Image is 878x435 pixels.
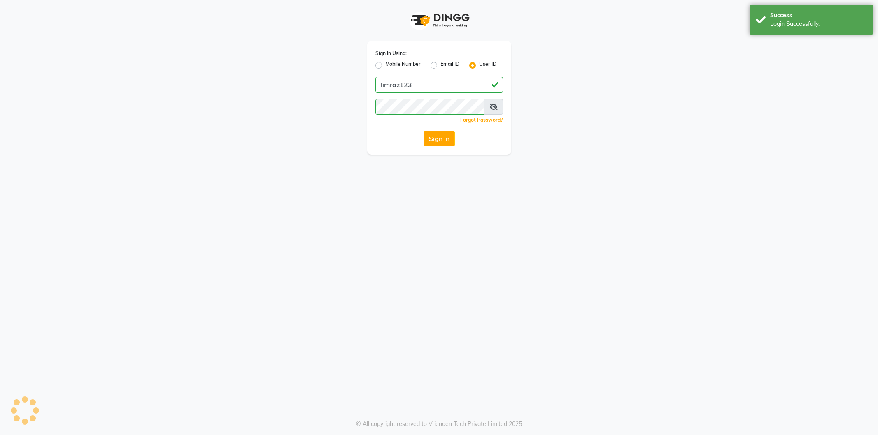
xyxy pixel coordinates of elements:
[440,60,459,70] label: Email ID
[424,131,455,146] button: Sign In
[460,117,503,123] a: Forgot Password?
[479,60,496,70] label: User ID
[385,60,421,70] label: Mobile Number
[375,77,503,93] input: Username
[375,50,407,57] label: Sign In Using:
[406,8,472,32] img: logo1.svg
[375,99,484,115] input: Username
[770,11,867,20] div: Success
[770,20,867,28] div: Login Successfully.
